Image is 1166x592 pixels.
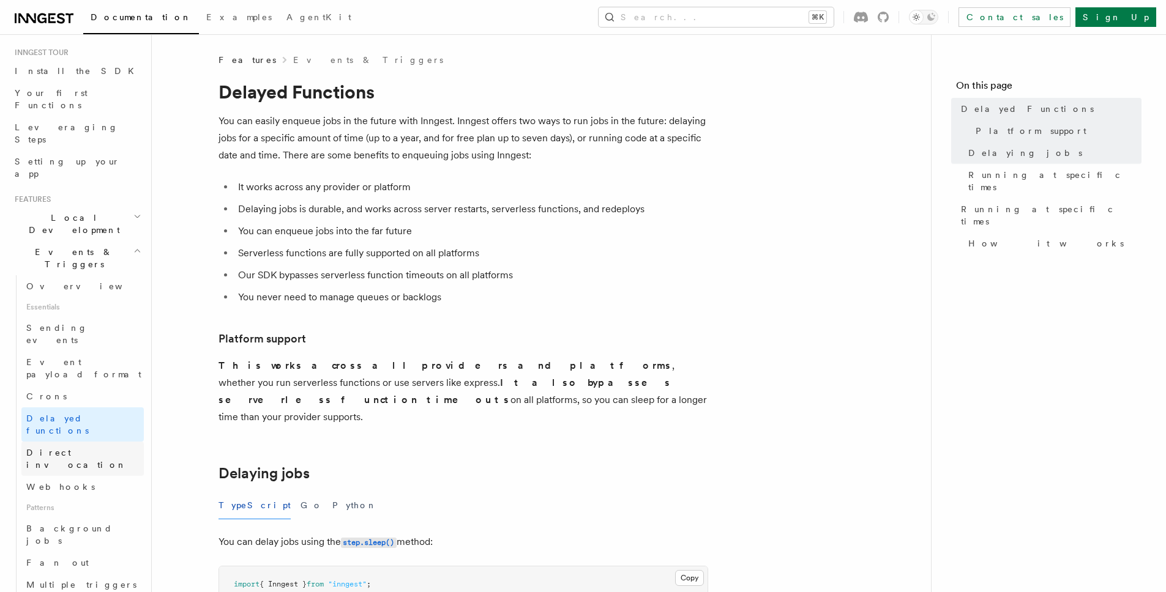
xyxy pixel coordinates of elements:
[10,246,133,270] span: Events & Triggers
[10,212,133,236] span: Local Development
[83,4,199,34] a: Documentation
[26,448,127,470] span: Direct invocation
[341,536,397,547] a: step.sleep()
[21,317,144,351] a: Sending events
[10,194,51,204] span: Features
[219,360,672,371] strong: This works across all providers and platforms
[341,538,397,548] code: step.sleep()
[961,203,1142,228] span: Running at specific times
[963,142,1142,164] a: Delaying jobs
[21,275,144,297] a: Overview
[21,385,144,407] a: Crons
[15,122,118,144] span: Leveraging Steps
[26,323,88,345] span: Sending events
[219,330,306,347] a: Platform support
[234,201,708,218] li: Delaying jobs is durable, and works across server restarts, serverless functions, and redeploys
[307,580,324,588] span: from
[10,207,144,241] button: Local Development
[234,267,708,284] li: Our SDK bypasses serverless function timeouts on all platforms
[328,580,367,588] span: "inngest"
[26,357,141,379] span: Event payload format
[15,88,88,110] span: Your first Functions
[963,164,1142,198] a: Running at specific times
[15,157,120,179] span: Setting up your app
[260,580,307,588] span: { Inngest }
[293,54,443,66] a: Events & Triggers
[21,498,144,517] span: Patterns
[199,4,279,33] a: Examples
[234,245,708,262] li: Serverless functions are fully supported on all platforms
[234,289,708,306] li: You never need to manage queues or backlogs
[21,351,144,385] a: Event payload format
[968,147,1082,159] span: Delaying jobs
[219,492,291,519] button: TypeScript
[26,413,89,435] span: Delayed functions
[219,357,708,426] p: , whether you run serverless functions or use servers like express. on all platforms, so you can ...
[956,78,1142,98] h4: On this page
[219,54,276,66] span: Features
[21,407,144,442] a: Delayed functions
[809,11,826,23] kbd: ⌘K
[971,120,1142,142] a: Platform support
[332,492,377,519] button: Python
[279,4,359,33] a: AgentKit
[956,98,1142,120] a: Delayed Functions
[206,12,272,22] span: Examples
[10,241,144,275] button: Events & Triggers
[961,103,1094,115] span: Delayed Functions
[10,48,69,57] span: Inngest tour
[219,465,310,482] a: Delaying jobs
[91,12,192,22] span: Documentation
[963,232,1142,254] a: How it works
[219,533,708,551] p: You can delay jobs using the method:
[21,297,144,317] span: Essentials
[675,570,704,586] button: Copy
[234,223,708,240] li: You can enqueue jobs into the far future
[21,442,144,476] a: Direct invocation
[15,66,141,76] span: Install the SDK
[1075,7,1156,27] a: Sign Up
[21,476,144,498] a: Webhooks
[968,237,1124,250] span: How it works
[599,7,834,27] button: Search...⌘K
[968,169,1142,193] span: Running at specific times
[26,558,89,568] span: Fan out
[367,580,371,588] span: ;
[301,492,323,519] button: Go
[10,150,144,185] a: Setting up your app
[286,12,351,22] span: AgentKit
[234,580,260,588] span: import
[976,125,1086,137] span: Platform support
[21,517,144,552] a: Background jobs
[26,391,67,401] span: Crons
[26,482,95,492] span: Webhooks
[26,524,113,546] span: Background jobs
[909,10,938,24] button: Toggle dark mode
[26,281,152,291] span: Overview
[959,7,1071,27] a: Contact sales
[956,198,1142,232] a: Running at specific times
[10,82,144,116] a: Your first Functions
[219,113,708,164] p: You can easily enqueue jobs in the future with Inngest. Inngest offers two ways to run jobs in th...
[10,116,144,150] a: Leveraging Steps
[21,552,144,574] a: Fan out
[10,60,144,82] a: Install the SDK
[234,179,708,196] li: It works across any provider or platform
[219,81,708,103] h1: Delayed Functions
